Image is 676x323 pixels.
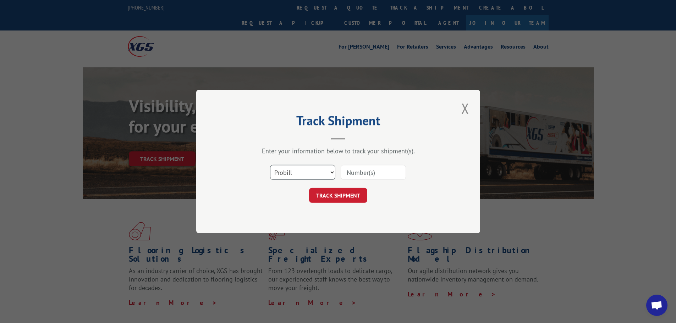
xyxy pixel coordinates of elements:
button: TRACK SHIPMENT [309,188,367,203]
button: Close modal [459,99,471,118]
div: Enter your information below to track your shipment(s). [232,147,445,155]
input: Number(s) [341,165,406,180]
a: Open chat [646,295,667,316]
h2: Track Shipment [232,116,445,129]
